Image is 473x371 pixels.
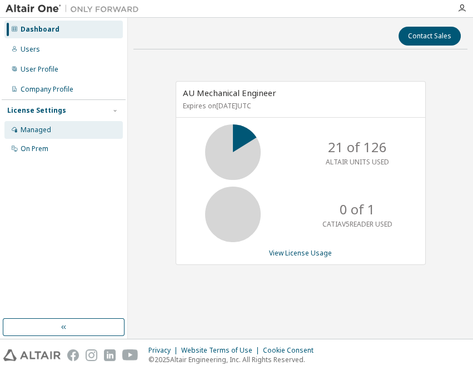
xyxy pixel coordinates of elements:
p: © 2025 Altair Engineering, Inc. All Rights Reserved. [148,355,320,364]
img: youtube.svg [122,349,138,361]
div: Users [21,45,40,54]
div: Dashboard [21,25,59,34]
p: ALTAIR UNITS USED [326,157,389,167]
div: Privacy [148,346,181,355]
div: On Prem [21,144,48,153]
img: instagram.svg [86,349,97,361]
img: altair_logo.svg [3,349,61,361]
p: CATIAV5READER USED [322,219,392,229]
img: facebook.svg [67,349,79,361]
button: Contact Sales [399,27,461,46]
div: Company Profile [21,85,73,94]
p: Expires on [DATE] UTC [183,101,416,111]
span: AU Mechanical Engineer [183,87,276,98]
p: 21 of 126 [328,138,387,157]
div: Cookie Consent [263,346,320,355]
img: linkedin.svg [104,349,116,361]
div: Managed [21,126,51,134]
div: License Settings [7,106,66,115]
div: User Profile [21,65,58,74]
img: Altair One [6,3,145,14]
p: 0 of 1 [340,200,375,219]
a: View License Usage [269,248,332,258]
div: Website Terms of Use [181,346,263,355]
